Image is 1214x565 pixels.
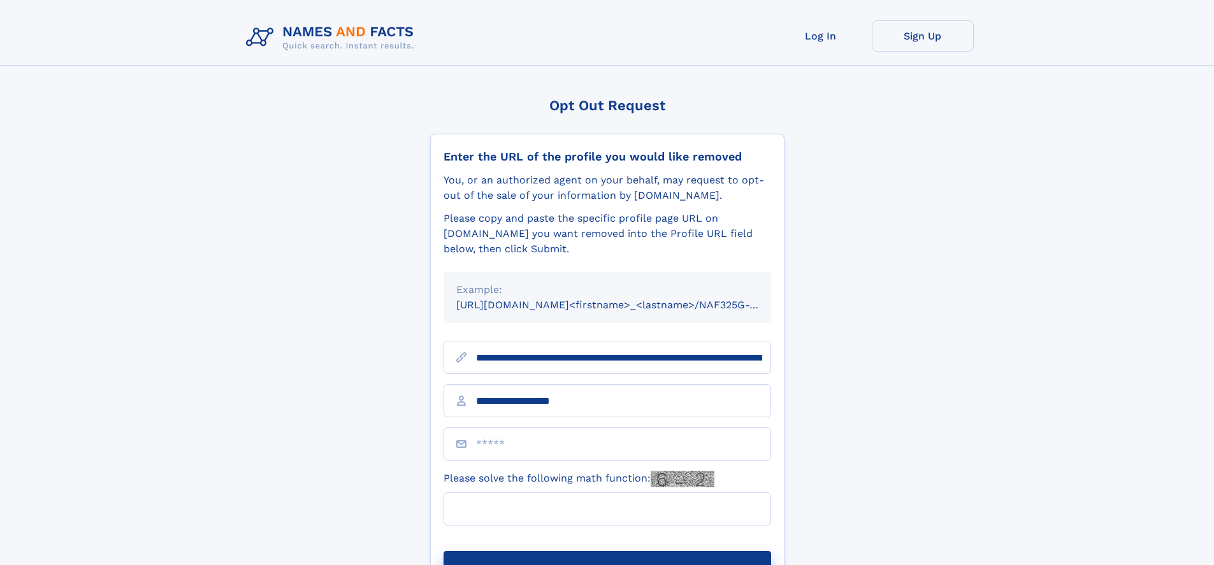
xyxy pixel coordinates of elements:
[444,173,771,203] div: You, or an authorized agent on your behalf, may request to opt-out of the sale of your informatio...
[444,471,714,487] label: Please solve the following math function:
[872,20,974,52] a: Sign Up
[444,150,771,164] div: Enter the URL of the profile you would like removed
[456,299,795,311] small: [URL][DOMAIN_NAME]<firstname>_<lastname>/NAF325G-xxxxxxxx
[444,211,771,257] div: Please copy and paste the specific profile page URL on [DOMAIN_NAME] you want removed into the Pr...
[770,20,872,52] a: Log In
[430,97,784,113] div: Opt Out Request
[456,282,758,297] div: Example:
[241,20,424,55] img: Logo Names and Facts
